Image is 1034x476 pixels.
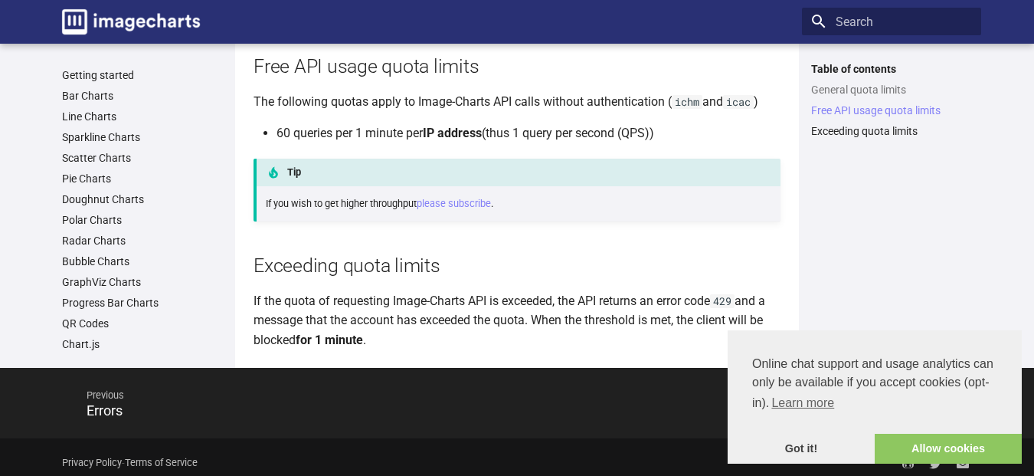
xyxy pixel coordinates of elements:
[62,130,223,144] a: Sparkline Charts
[62,151,223,165] a: Scatter Charts
[62,110,223,123] a: Line Charts
[723,95,754,109] code: icac
[62,337,223,351] a: Chart.js
[254,92,780,112] p: The following quotas apply to Image-Charts API calls without authentication ( and )
[254,252,780,279] h2: Exceeding quota limits
[875,434,1022,465] a: allow cookies
[423,126,482,140] strong: IP address
[125,457,198,468] a: Terms of Service
[769,392,836,415] a: learn more about cookies
[672,95,702,109] code: ichm
[62,68,223,82] a: Getting started
[811,124,972,138] a: Exceeding quota limits
[62,172,223,185] a: Pie Charts
[62,192,223,206] a: Doughnut Charts
[296,333,363,347] strong: for 1 minute
[710,294,735,308] code: 429
[254,53,780,80] h2: Free API usage quota limits
[71,377,499,414] span: Previous
[53,371,517,435] a: PreviousErrors
[266,196,771,212] p: If you wish to get higher throughput .
[728,330,1022,464] div: cookieconsent
[254,291,780,350] p: If the quota of requesting Image-Charts API is exceeded, the API returns an error code and a mess...
[417,198,491,209] a: please subscribe
[802,62,981,138] nav: Table of contents
[56,3,206,41] a: Image-Charts documentation
[62,89,223,103] a: Bar Charts
[62,296,223,310] a: Progress Bar Charts
[276,123,780,143] li: 60 queries per 1 minute per (thus 1 query per second (QPS))
[62,254,223,268] a: Bubble Charts
[752,355,997,415] span: Online chat support and usage analytics can only be available if you accept cookies (opt-in).
[62,457,122,468] a: Privacy Policy
[87,402,123,419] span: Errors
[62,9,200,34] img: logo
[254,159,780,186] p: Tip
[811,83,972,97] a: General quota limits
[728,434,875,465] a: dismiss cookie message
[802,8,981,35] input: Search
[811,103,972,117] a: Free API usage quota limits
[62,317,223,330] a: QR Codes
[62,234,223,248] a: Radar Charts
[62,275,223,289] a: GraphViz Charts
[802,62,981,76] label: Table of contents
[62,213,223,227] a: Polar Charts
